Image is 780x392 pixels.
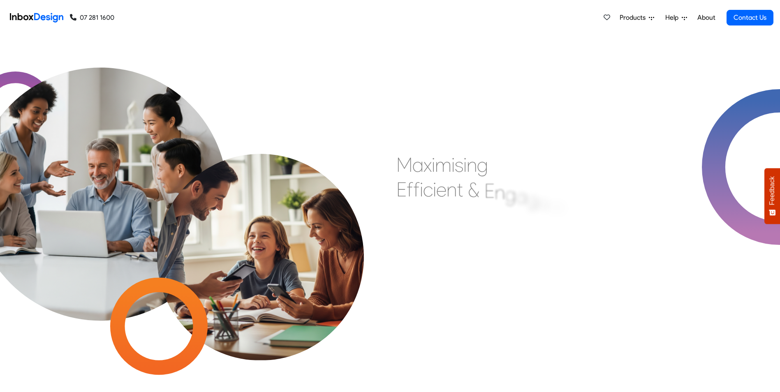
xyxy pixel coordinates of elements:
div: a [412,152,424,177]
a: About [695,9,718,26]
div: c [423,177,433,202]
span: Help [665,13,682,23]
span: Products [620,13,649,23]
div: n [467,152,477,177]
img: parents_with_child.png [131,102,389,360]
span: Feedback [768,176,776,205]
div: e [436,177,447,202]
a: Contact Us [727,10,773,25]
div: i [420,177,423,202]
a: Products [616,9,657,26]
a: 07 281 1600 [70,13,114,23]
div: n [447,177,457,202]
div: i [451,152,455,177]
div: m [435,152,451,177]
div: a [516,184,527,209]
div: s [455,152,463,177]
div: m [549,194,565,219]
button: Feedback - Show survey [764,168,780,224]
div: M [396,152,412,177]
div: g [527,187,538,212]
div: f [407,177,413,202]
div: i [432,152,435,177]
div: i [463,152,467,177]
div: i [433,177,436,202]
div: n [495,180,505,204]
div: x [424,152,432,177]
div: E [484,178,495,203]
div: Maximising Efficient & Engagement, Connecting Schools, Families, and Students. [396,152,596,276]
div: e [565,198,575,223]
div: t [457,177,463,202]
div: e [538,190,549,215]
div: f [413,177,420,202]
div: g [505,182,516,206]
div: g [477,152,488,177]
a: Help [662,9,690,26]
div: E [396,177,407,202]
div: & [468,178,479,202]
